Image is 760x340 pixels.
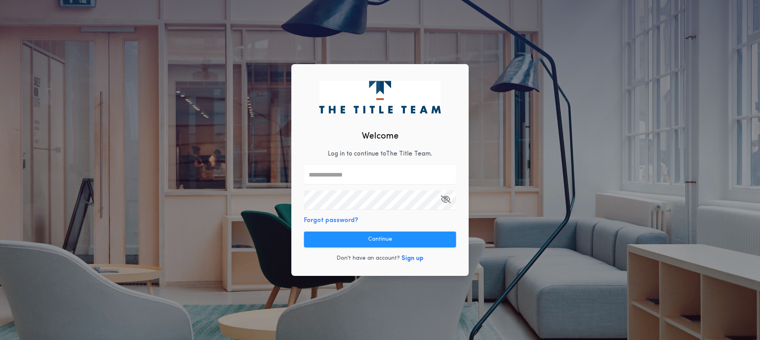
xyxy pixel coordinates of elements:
img: logo [319,81,441,113]
button: Forgot password? [304,216,358,225]
button: Sign up [401,254,424,263]
button: Continue [304,232,456,247]
p: Don't have an account? [336,255,400,262]
p: Log in to continue to The Title Team . [328,149,432,159]
h2: Welcome [362,130,399,143]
